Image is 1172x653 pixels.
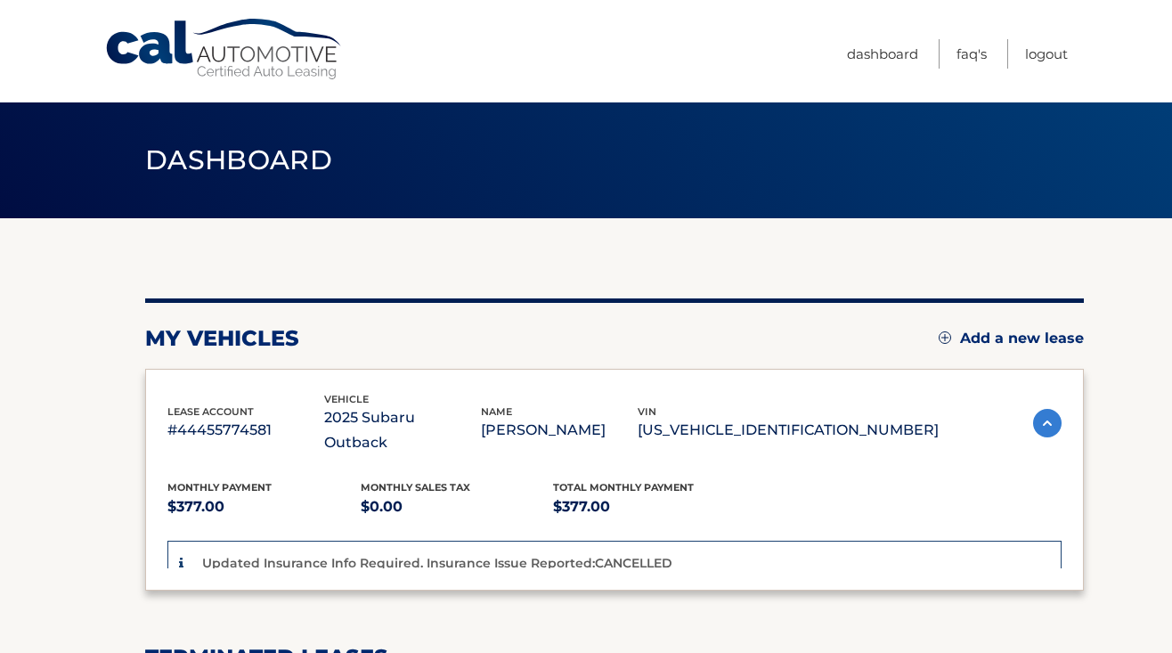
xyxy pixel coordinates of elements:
a: Logout [1025,39,1068,69]
span: lease account [167,405,254,418]
a: FAQ's [956,39,987,69]
p: $0.00 [361,494,554,519]
a: Dashboard [847,39,918,69]
span: Total Monthly Payment [553,481,694,494]
span: Monthly sales Tax [361,481,470,494]
img: accordion-active.svg [1033,409,1062,437]
p: [US_VEHICLE_IDENTIFICATION_NUMBER] [638,418,939,443]
span: Dashboard [145,143,332,176]
a: Add a new lease [939,330,1084,347]
p: #44455774581 [167,418,324,443]
p: Updated Insurance Info Required. Insurance Issue Reported:CANCELLED [202,555,672,571]
a: Cal Automotive [104,18,345,81]
p: [PERSON_NAME] [481,418,638,443]
h2: my vehicles [145,325,299,352]
p: 2025 Subaru Outback [324,405,481,455]
p: $377.00 [167,494,361,519]
span: vin [638,405,656,418]
span: Monthly Payment [167,481,272,494]
img: add.svg [939,331,951,344]
span: vehicle [324,393,369,405]
span: name [481,405,512,418]
p: $377.00 [553,494,746,519]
